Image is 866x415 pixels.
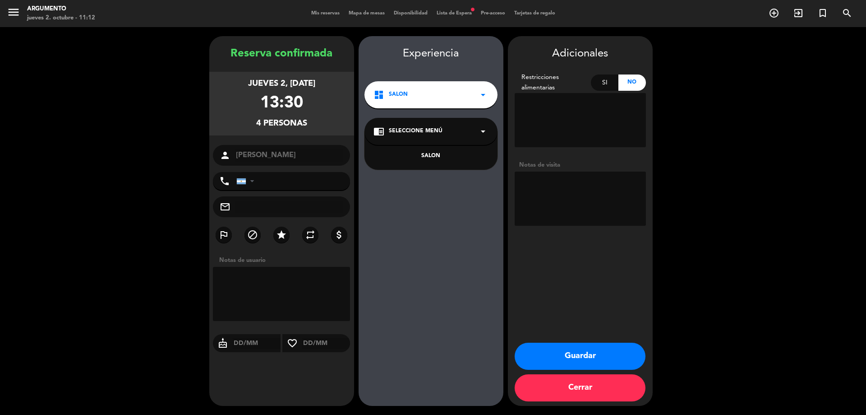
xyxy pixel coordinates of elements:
[591,75,618,91] div: Si
[515,374,645,401] button: Cerrar
[27,5,95,14] div: Argumento
[209,45,354,63] div: Reserva confirmada
[282,338,302,349] i: favorite_border
[218,229,229,240] i: outlined_flag
[213,338,233,349] i: cake
[248,77,315,90] div: jueves 2, [DATE]
[302,338,350,349] input: DD/MM
[793,8,804,19] i: exit_to_app
[432,11,476,16] span: Lista de Espera
[842,8,852,19] i: search
[515,343,645,370] button: Guardar
[307,11,344,16] span: Mis reservas
[389,90,408,99] span: SALON
[219,176,230,187] i: phone
[344,11,389,16] span: Mapa de mesas
[220,201,230,212] i: mail_outline
[220,150,230,161] i: person
[373,126,384,137] i: chrome_reader_mode
[769,8,779,19] i: add_circle_outline
[470,7,475,12] span: fiber_manual_record
[373,89,384,100] i: dashboard
[27,14,95,23] div: jueves 2. octubre - 11:12
[389,127,442,136] span: Seleccione Menú
[237,173,258,190] div: Argentina: +54
[817,8,828,19] i: turned_in_not
[334,229,345,240] i: attach_money
[247,229,258,240] i: block
[515,160,646,170] div: Notas de visita
[476,11,510,16] span: Pre-acceso
[7,5,20,19] i: menu
[359,45,503,63] div: Experiencia
[478,126,488,137] i: arrow_drop_down
[510,11,560,16] span: Tarjetas de regalo
[515,45,646,63] div: Adicionales
[478,89,488,100] i: arrow_drop_down
[260,90,303,117] div: 13:30
[515,72,591,93] div: Restricciones alimentarias
[233,338,281,349] input: DD/MM
[305,229,316,240] i: repeat
[373,152,488,161] div: SALON
[7,5,20,22] button: menu
[618,75,646,91] div: No
[215,256,354,265] div: Notas de usuario
[276,229,287,240] i: star
[389,11,432,16] span: Disponibilidad
[256,117,307,130] div: 4 personas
